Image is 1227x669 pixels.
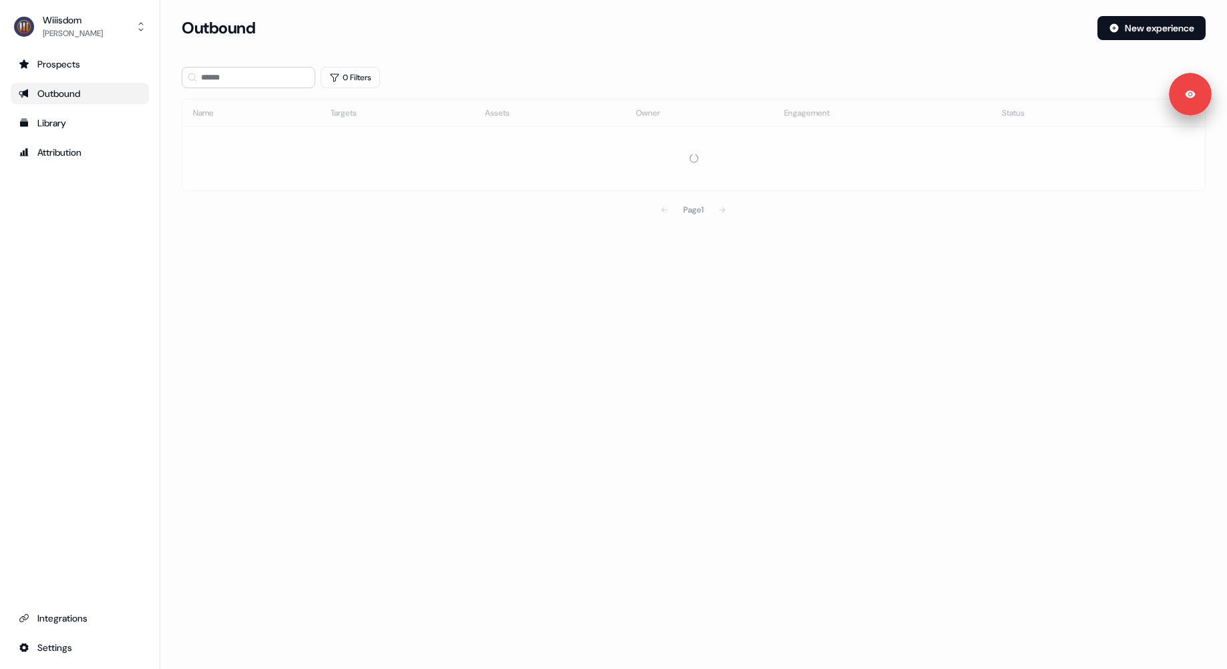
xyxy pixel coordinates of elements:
[19,116,141,130] div: Library
[1097,16,1206,40] button: New experience
[11,53,149,75] a: Go to prospects
[19,641,141,654] div: Settings
[11,637,149,658] a: Go to integrations
[11,11,149,43] button: Wiiisdom[PERSON_NAME]
[43,27,103,40] div: [PERSON_NAME]
[321,67,380,88] button: 0 Filters
[19,57,141,71] div: Prospects
[11,112,149,134] a: Go to templates
[19,87,141,100] div: Outbound
[19,612,141,625] div: Integrations
[11,608,149,629] a: Go to integrations
[11,142,149,163] a: Go to attribution
[11,83,149,104] a: Go to outbound experience
[19,146,141,159] div: Attribution
[43,13,103,27] div: Wiiisdom
[182,18,255,38] h3: Outbound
